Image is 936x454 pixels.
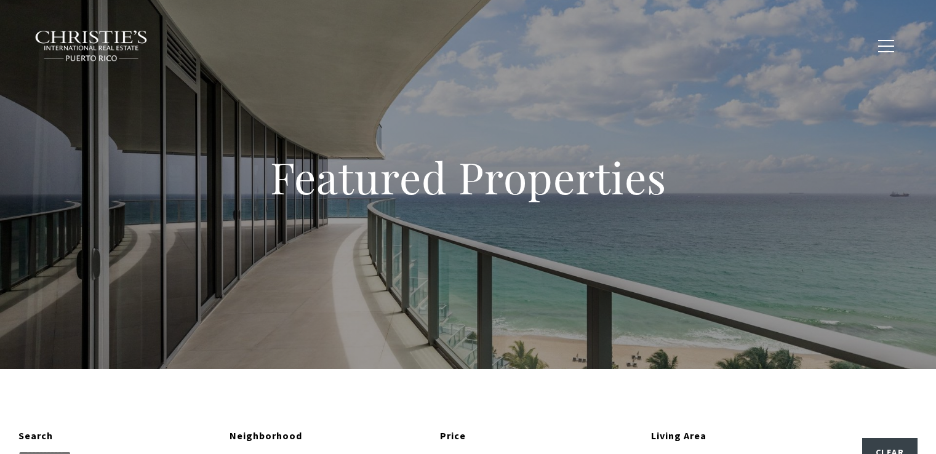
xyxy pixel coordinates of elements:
h1: Featured Properties [191,150,745,204]
div: Neighborhood [230,428,431,444]
img: Christie's International Real Estate black text logo [34,30,149,62]
div: Price [440,428,642,444]
div: Search [18,428,220,444]
div: Living Area [651,428,853,444]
